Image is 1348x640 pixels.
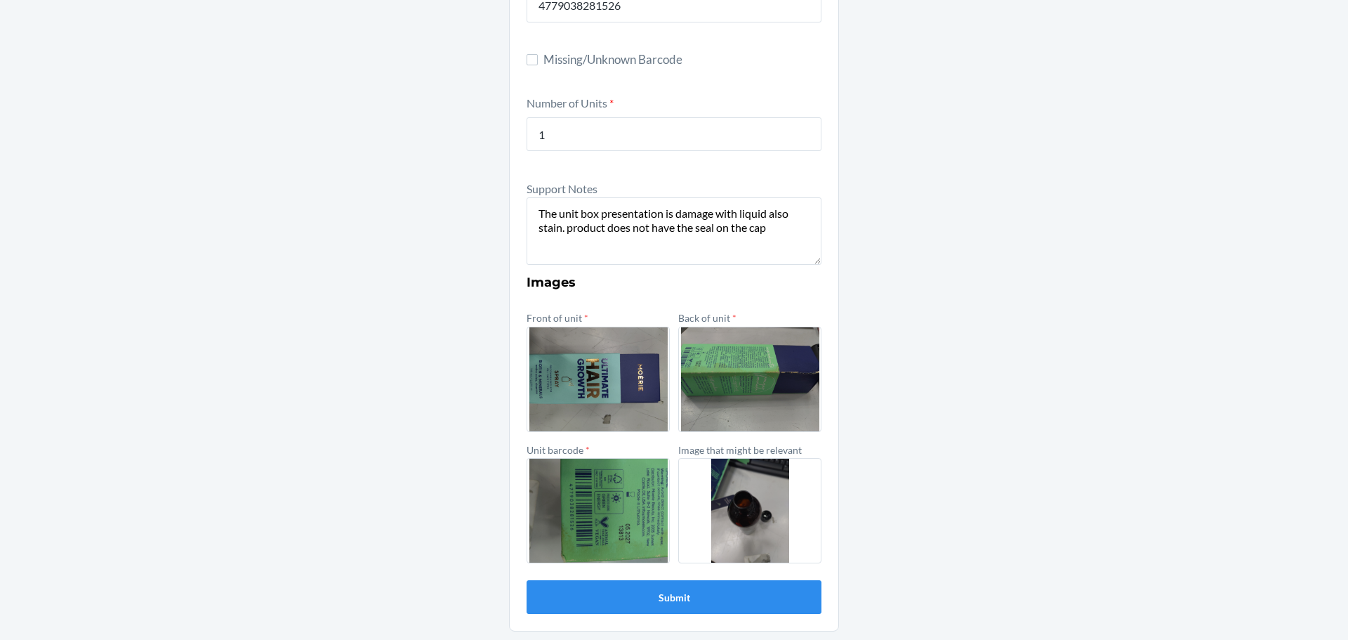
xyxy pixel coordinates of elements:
label: Number of Units [527,96,614,110]
label: Unit barcode [527,444,590,456]
label: Front of unit [527,312,588,324]
label: Support Notes [527,182,597,195]
button: Submit [527,580,821,614]
input: Missing/Unknown Barcode [527,54,538,65]
label: Image that might be relevant [678,444,802,456]
h3: Images [527,273,821,292]
span: Missing/Unknown Barcode [543,51,821,69]
label: Back of unit [678,312,736,324]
